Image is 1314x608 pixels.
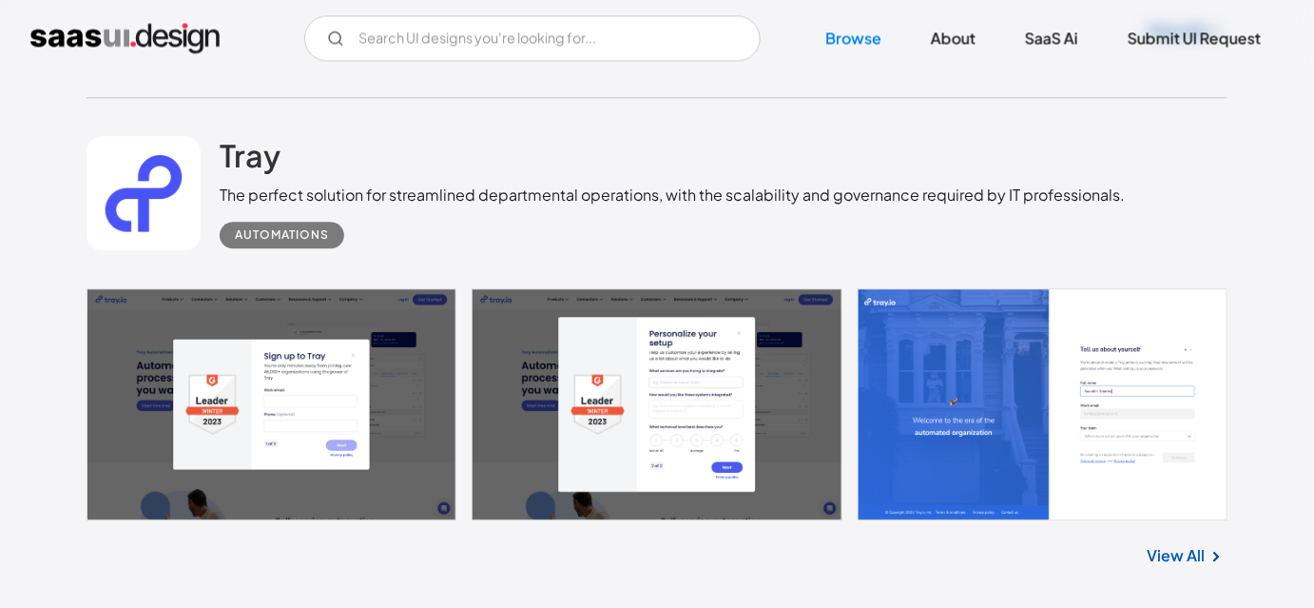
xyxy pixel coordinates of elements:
form: Email Form [304,15,761,61]
a: Submit UI Request [1105,17,1284,59]
div: Automations [235,224,329,246]
div: The perfect solution for streamlined departmental operations, with the scalability and governance... [220,184,1125,206]
a: Tray [220,136,280,184]
a: View All [1147,544,1205,567]
a: Browse [802,17,904,59]
a: SaaS Ai [1002,17,1101,59]
h2: Tray [220,136,280,174]
a: About [908,17,998,59]
a: home [30,23,220,53]
input: Search UI designs you're looking for... [304,15,761,61]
